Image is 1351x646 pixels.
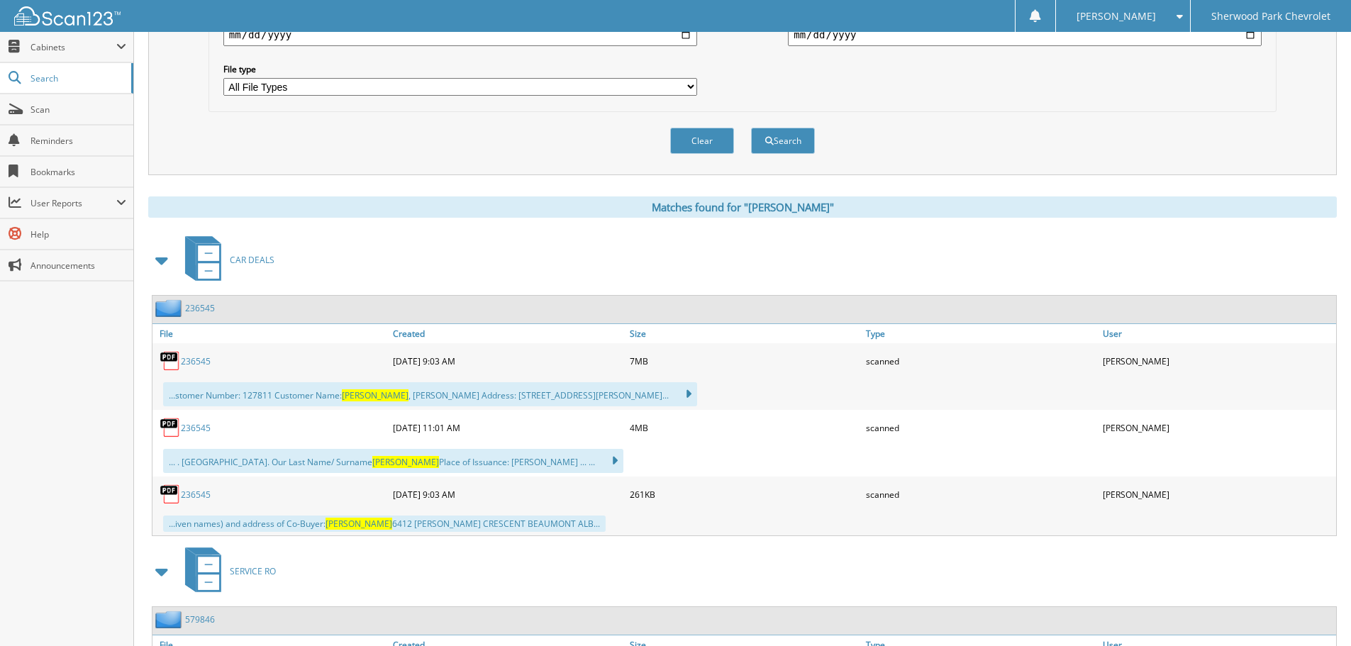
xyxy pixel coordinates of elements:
[14,6,121,26] img: scan123-logo-white.svg
[1280,578,1351,646] iframe: Chat Widget
[160,484,181,505] img: PDF.png
[862,347,1099,375] div: scanned
[148,196,1337,218] div: Matches found for "[PERSON_NAME]"
[1211,12,1330,21] span: Sherwood Park Chevrolet
[163,516,606,532] div: ...iven names) and address of Co-Buyer: 6412 [PERSON_NAME] CRESCENT BEAUMONT ALB...
[155,299,185,317] img: folder2.png
[389,413,626,442] div: [DATE] 11:01 AM
[160,350,181,372] img: PDF.png
[1099,413,1336,442] div: [PERSON_NAME]
[389,347,626,375] div: [DATE] 9:03 AM
[30,72,124,84] span: Search
[862,480,1099,508] div: scanned
[30,228,126,240] span: Help
[626,480,863,508] div: 261KB
[30,260,126,272] span: Announcements
[862,324,1099,343] a: Type
[30,166,126,178] span: Bookmarks
[751,128,815,154] button: Search
[30,197,116,209] span: User Reports
[1099,324,1336,343] a: User
[181,489,211,501] a: 236545
[160,417,181,438] img: PDF.png
[230,254,274,266] span: CAR DEALS
[30,41,116,53] span: Cabinets
[163,382,697,406] div: ...stomer Number: 127811 Customer Name: , [PERSON_NAME] Address: [STREET_ADDRESS][PERSON_NAME]...
[185,613,215,625] a: 579846
[326,518,392,530] span: [PERSON_NAME]
[1099,347,1336,375] div: [PERSON_NAME]
[185,302,215,314] a: 236545
[155,611,185,628] img: folder2.png
[177,232,274,288] a: CAR DEALS
[1077,12,1156,21] span: [PERSON_NAME]
[223,23,697,46] input: start
[223,63,697,75] label: File type
[181,422,211,434] a: 236545
[181,355,211,367] a: 236545
[670,128,734,154] button: Clear
[862,413,1099,442] div: scanned
[342,389,408,401] span: [PERSON_NAME]
[30,104,126,116] span: Scan
[372,456,439,468] span: [PERSON_NAME]
[626,324,863,343] a: Size
[626,413,863,442] div: 4MB
[163,449,623,473] div: ... . [GEOGRAPHIC_DATA]. Our Last Name/ Surname Place of Issuance: [PERSON_NAME] ... ...
[30,135,126,147] span: Reminders
[389,324,626,343] a: Created
[152,324,389,343] a: File
[788,23,1262,46] input: end
[1099,480,1336,508] div: [PERSON_NAME]
[230,565,276,577] span: SERVICE RO
[626,347,863,375] div: 7MB
[389,480,626,508] div: [DATE] 9:03 AM
[177,543,276,599] a: SERVICE RO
